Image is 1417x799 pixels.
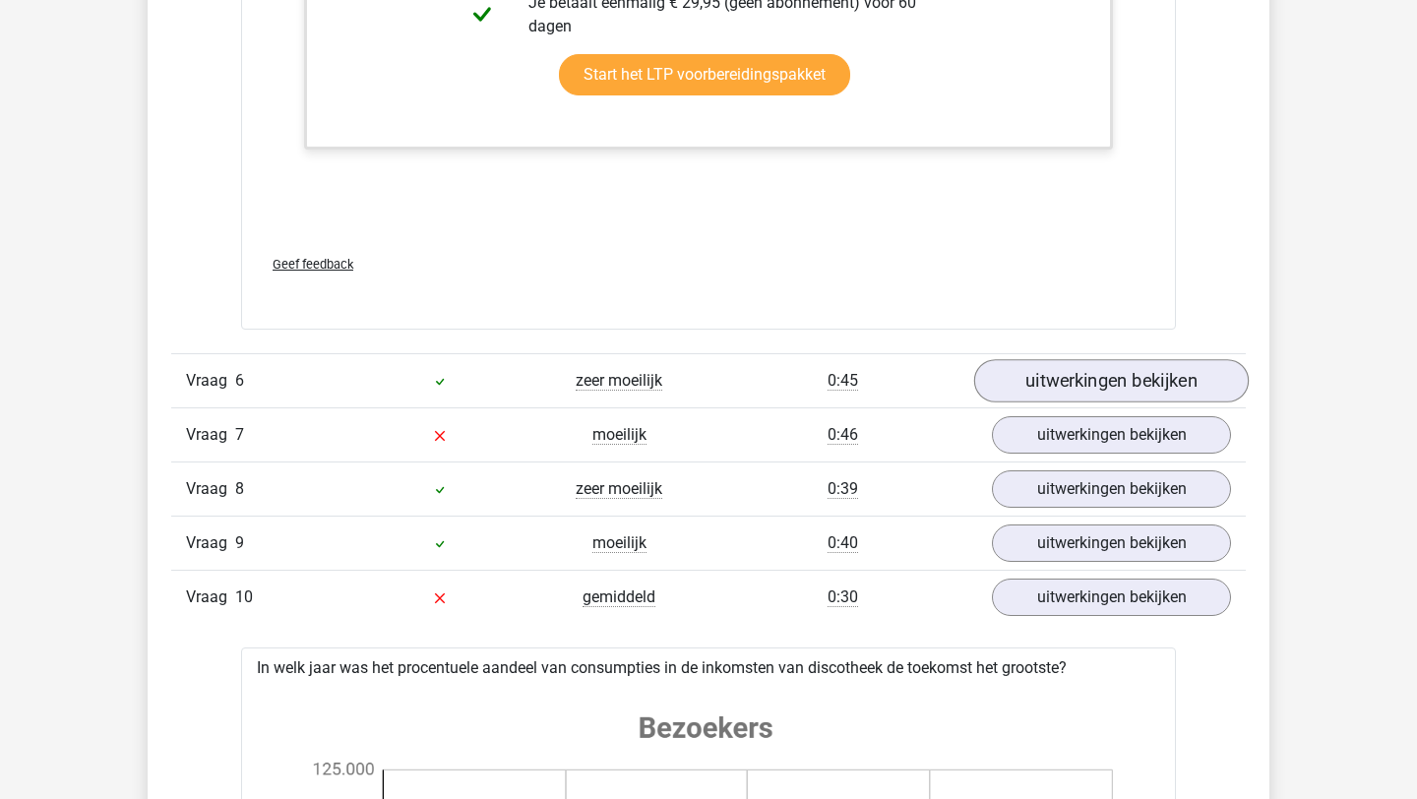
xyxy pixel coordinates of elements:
[992,470,1231,508] a: uitwerkingen bekijken
[992,416,1231,454] a: uitwerkingen bekijken
[186,423,235,447] span: Vraag
[559,54,850,95] a: Start het LTP voorbereidingspakket
[235,587,253,606] span: 10
[186,531,235,555] span: Vraag
[583,587,655,607] span: gemiddeld
[235,371,244,390] span: 6
[828,425,858,445] span: 0:46
[592,533,647,553] span: moeilijk
[186,369,235,393] span: Vraag
[235,425,244,444] span: 7
[828,587,858,607] span: 0:30
[273,257,353,272] span: Geef feedback
[235,533,244,552] span: 9
[576,371,662,391] span: zeer moeilijk
[235,479,244,498] span: 8
[592,425,647,445] span: moeilijk
[992,579,1231,616] a: uitwerkingen bekijken
[992,524,1231,562] a: uitwerkingen bekijken
[828,479,858,499] span: 0:39
[828,371,858,391] span: 0:45
[974,359,1249,402] a: uitwerkingen bekijken
[186,477,235,501] span: Vraag
[186,585,235,609] span: Vraag
[828,533,858,553] span: 0:40
[576,479,662,499] span: zeer moeilijk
